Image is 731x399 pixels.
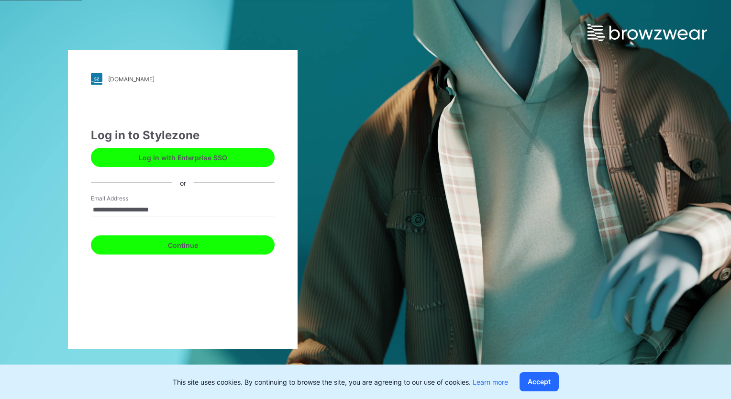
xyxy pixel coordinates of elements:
[473,378,508,386] a: Learn more
[91,73,102,85] img: stylezone-logo.562084cfcfab977791bfbf7441f1a819.svg
[91,148,275,167] button: Log in with Enterprise SSO
[520,372,559,391] button: Accept
[173,377,508,387] p: This site uses cookies. By continuing to browse the site, you are agreeing to our use of cookies.
[172,177,194,188] div: or
[91,127,275,144] div: Log in to Stylezone
[108,76,155,83] div: [DOMAIN_NAME]
[91,73,275,85] a: [DOMAIN_NAME]
[587,24,707,41] img: browzwear-logo.e42bd6dac1945053ebaf764b6aa21510.svg
[91,194,158,203] label: Email Address
[91,235,275,255] button: Continue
